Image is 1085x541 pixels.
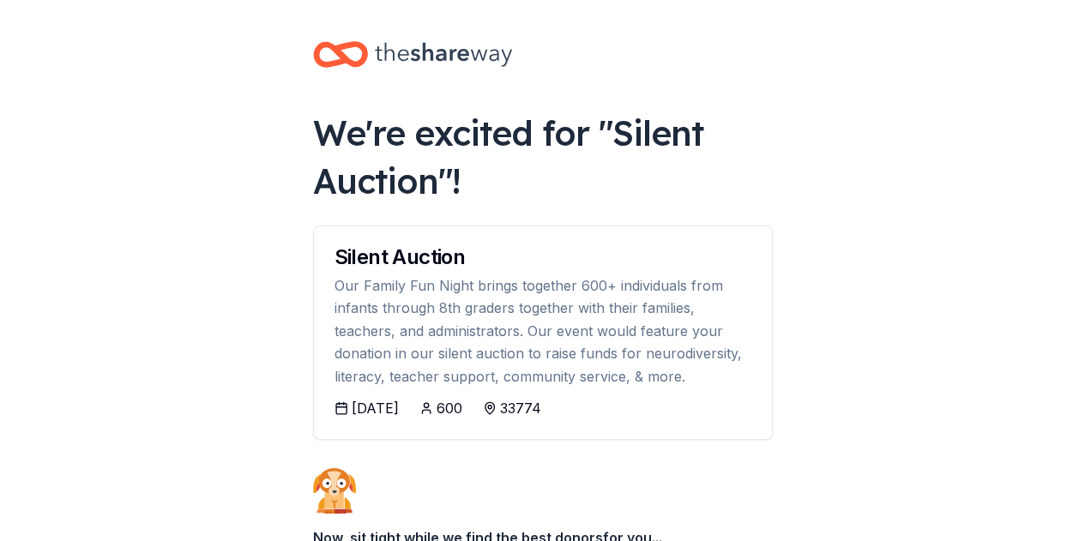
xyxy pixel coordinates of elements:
div: Our Family Fun Night brings together 600+ individuals from infants through 8th graders together w... [335,274,751,388]
div: [DATE] [352,398,399,418]
div: 33774 [500,398,541,418]
div: We're excited for " Silent Auction "! [313,109,773,205]
img: Dog waiting patiently [313,467,356,514]
div: 600 [437,398,462,418]
div: Silent Auction [335,247,751,267]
